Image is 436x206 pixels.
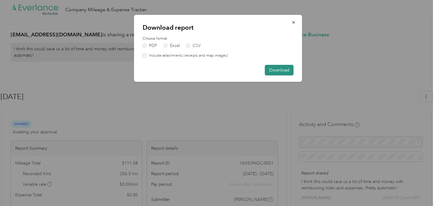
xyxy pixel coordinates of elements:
[186,44,201,48] label: CSV
[143,23,294,32] p: Download report
[143,36,294,42] label: Choose format
[265,65,294,75] button: Download
[147,53,228,58] label: Include attachments (receipts and map images)
[163,44,180,48] label: Excel
[143,44,157,48] label: PDF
